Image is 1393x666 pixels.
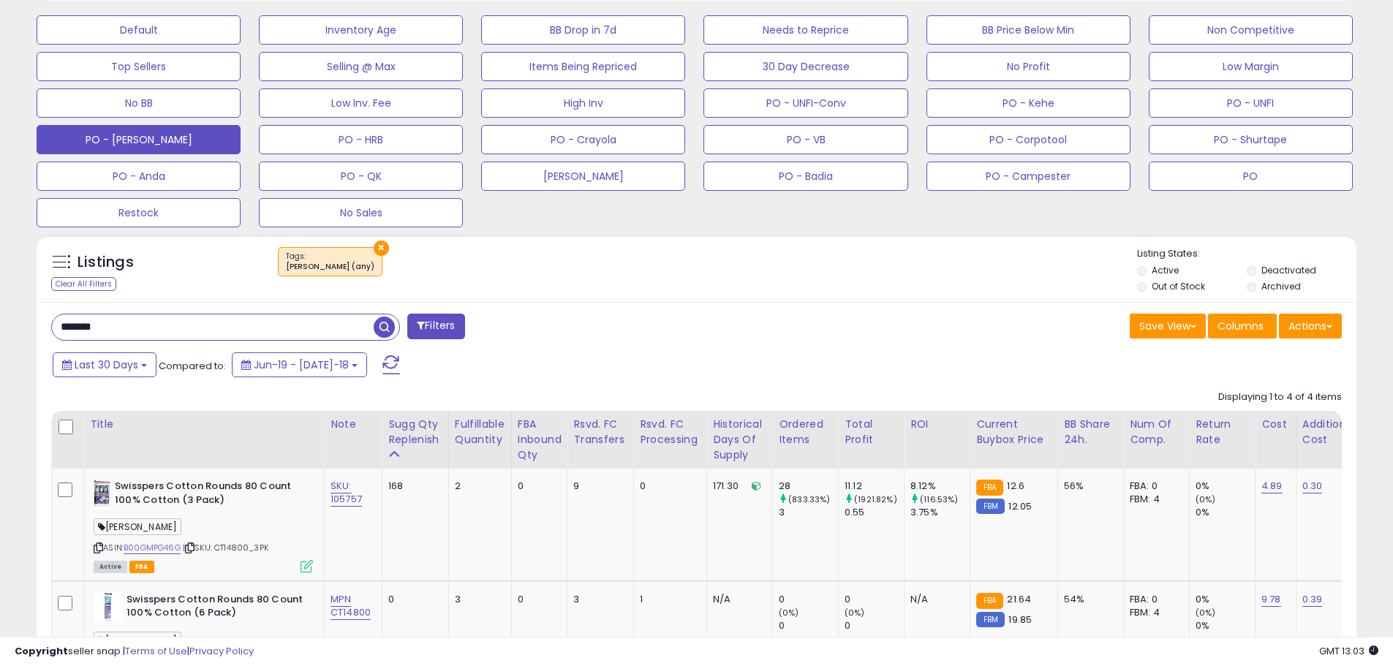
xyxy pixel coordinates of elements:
[1152,264,1179,276] label: Active
[1261,479,1283,493] a: 4.89
[94,518,181,535] span: [PERSON_NAME]
[125,644,187,658] a: Terms of Use
[518,480,556,493] div: 0
[1261,280,1301,292] label: Archived
[481,162,685,191] button: [PERSON_NAME]
[1149,52,1353,81] button: Low Margin
[331,592,371,620] a: MPN CT14800
[259,125,463,154] button: PO - HRB
[37,198,241,227] button: Restock
[779,480,838,493] div: 28
[53,352,156,377] button: Last 30 Days
[455,480,500,493] div: 2
[1152,280,1205,292] label: Out of Stock
[845,593,904,606] div: 0
[976,480,1003,496] small: FBA
[259,88,463,118] button: Low Inv. Fee
[481,125,685,154] button: PO - Crayola
[1261,417,1290,432] div: Cost
[640,593,695,606] div: 1
[779,619,838,632] div: 0
[1130,480,1178,493] div: FBA: 0
[407,314,464,339] button: Filters
[259,52,463,81] button: Selling @ Max
[481,15,685,45] button: BB Drop in 7d
[15,644,68,658] strong: Copyright
[713,417,766,463] div: Historical Days Of Supply
[481,52,685,81] button: Items Being Repriced
[1007,479,1024,493] span: 12.6
[1196,417,1249,447] div: Return Rate
[779,417,832,447] div: Ordered Items
[703,88,907,118] button: PO - UNFI-Conv
[259,15,463,45] button: Inventory Age
[788,493,830,505] small: (833.33%)
[259,198,463,227] button: No Sales
[976,499,1005,514] small: FBM
[640,480,695,493] div: 0
[1302,592,1323,607] a: 0.39
[779,506,838,519] div: 3
[1218,319,1264,333] span: Columns
[1196,480,1255,493] div: 0%
[1196,593,1255,606] div: 0%
[1008,499,1032,513] span: 12.05
[1261,592,1281,607] a: 9.78
[845,506,904,519] div: 0.55
[75,357,138,372] span: Last 30 Days
[779,593,838,606] div: 0
[573,480,622,493] div: 9
[910,417,964,432] div: ROI
[1130,314,1206,338] button: Save View
[845,607,865,618] small: (0%)
[976,417,1052,447] div: Current Buybox Price
[331,479,362,507] a: SKU: 105757
[94,593,123,622] img: 31tTXxOYVqL._SL40_.jpg
[388,480,437,493] div: 168
[926,52,1130,81] button: No Profit
[331,417,376,432] div: Note
[15,645,254,659] div: seller snap | |
[845,417,898,447] div: Total Profit
[1302,417,1356,447] div: Additional Cost
[127,593,304,624] b: Swisspers Cotton Rounds 80 Count 100% Cotton (6 Pack)
[115,480,292,510] b: Swisspers Cotton Rounds 80 Count 100% Cotton (3 Pack)
[1279,314,1342,338] button: Actions
[1149,162,1353,191] button: PO
[286,251,374,273] span: Tags :
[388,417,442,447] div: Sugg Qty Replenish
[926,15,1130,45] button: BB Price Below Min
[1218,390,1342,404] div: Displaying 1 to 4 of 4 items
[640,417,701,447] div: Rsvd. FC Processing
[845,480,904,493] div: 11.12
[845,619,904,632] div: 0
[254,357,349,372] span: Jun-19 - [DATE]-18
[779,607,799,618] small: (0%)
[37,162,241,191] button: PO - Anda
[1064,593,1112,606] div: 54%
[976,593,1003,609] small: FBA
[374,241,389,256] button: ×
[1007,592,1031,606] span: 21.64
[183,542,268,553] span: | SKU: CT14800_3PK
[1196,607,1216,618] small: (0%)
[94,480,313,571] div: ASIN:
[703,162,907,191] button: PO - Badia
[90,417,318,432] div: Title
[455,417,505,447] div: Fulfillable Quantity
[129,561,154,573] span: FBA
[1064,417,1117,447] div: BB Share 24h.
[382,411,449,469] th: Please note that this number is a calculation based on your required days of coverage and your ve...
[189,644,254,658] a: Privacy Policy
[481,88,685,118] button: High Inv
[94,561,127,573] span: All listings currently available for purchase on Amazon
[518,593,556,606] div: 0
[1196,619,1255,632] div: 0%
[976,612,1005,627] small: FBM
[910,480,970,493] div: 8.12%
[455,593,500,606] div: 3
[703,15,907,45] button: Needs to Reprice
[1196,506,1255,519] div: 0%
[703,125,907,154] button: PO - VB
[703,52,907,81] button: 30 Day Decrease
